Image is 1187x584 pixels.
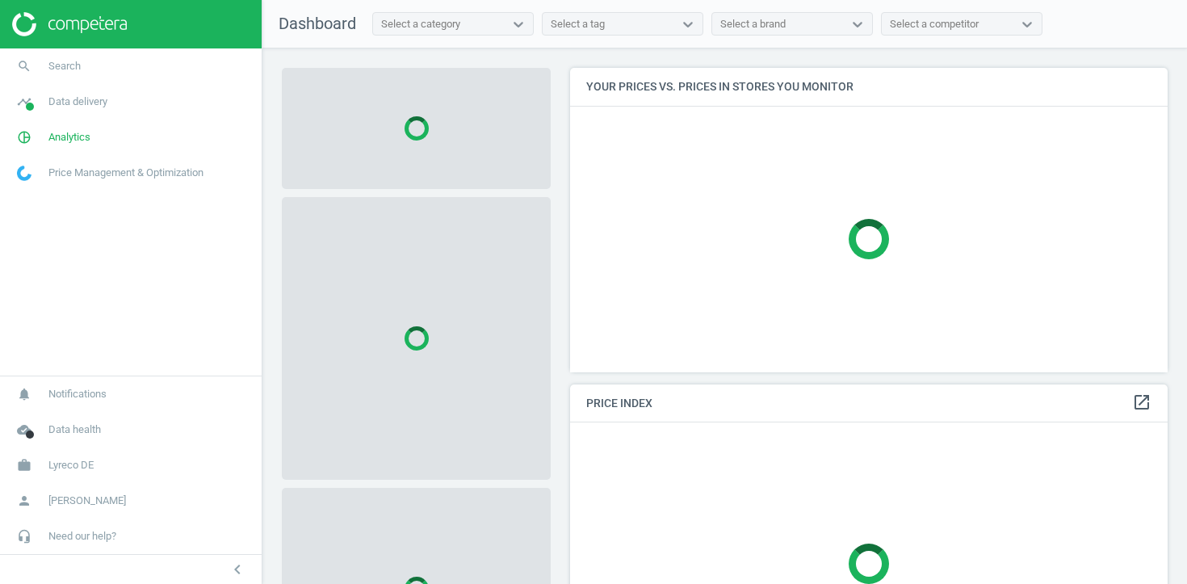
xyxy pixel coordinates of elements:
span: Analytics [48,130,90,145]
span: Search [48,59,81,74]
span: Data health [48,422,101,437]
a: open_in_new [1132,393,1151,414]
i: person [9,485,40,516]
span: Notifications [48,387,107,401]
h4: Price Index [570,384,1168,422]
span: [PERSON_NAME] [48,494,126,508]
i: notifications [9,379,40,410]
div: Select a tag [551,17,605,32]
i: chevron_left [228,560,247,579]
div: Select a category [381,17,460,32]
span: Need our help? [48,529,116,544]
img: wGWNvw8QSZomAAAAABJRU5ErkJggg== [17,166,31,181]
span: Price Management & Optimization [48,166,203,180]
button: chevron_left [217,559,258,580]
i: open_in_new [1132,393,1151,412]
div: Select a brand [720,17,786,32]
img: ajHJNr6hYgQAAAAASUVORK5CYII= [12,12,127,36]
h4: Your prices vs. prices in stores you monitor [570,68,1168,106]
span: Dashboard [279,14,356,33]
i: search [9,51,40,82]
div: Select a competitor [890,17,979,32]
span: Data delivery [48,95,107,109]
i: cloud_done [9,414,40,445]
i: timeline [9,86,40,117]
i: work [9,450,40,481]
i: headset_mic [9,521,40,552]
i: pie_chart_outlined [9,122,40,153]
span: Lyreco DE [48,458,94,473]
